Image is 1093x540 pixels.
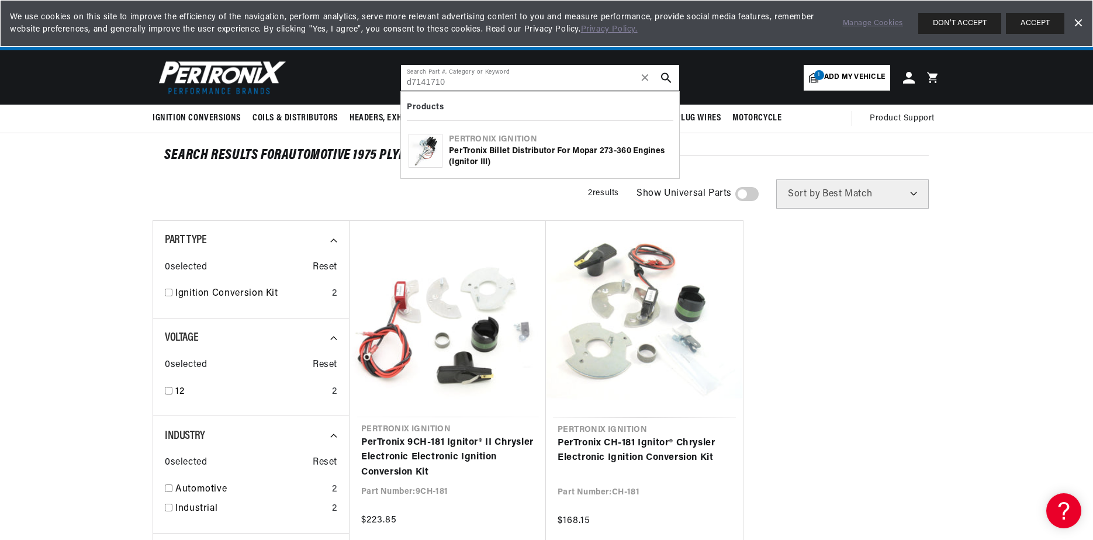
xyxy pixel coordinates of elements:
span: 0 selected [165,260,207,275]
span: 1 [814,70,824,80]
span: Show Universal Parts [637,186,732,202]
summary: Product Support [870,105,940,133]
span: Voltage [165,332,198,344]
a: Manage Cookies [843,18,903,30]
a: PerTronix 9CH-181 Ignitor® II Chrysler Electronic Electronic Ignition Conversion Kit [361,435,534,480]
span: Industry [165,430,205,442]
img: PerTronix Billet Distributor for Mopar 273-360 Engines (Ignitor III) [409,134,442,167]
div: 2 [332,501,337,517]
summary: Headers, Exhausts & Components [344,105,492,132]
a: Industrial [175,501,327,517]
span: Reset [313,260,337,275]
span: We use cookies on this site to improve the efficiency of the navigation, perform analytics, serve... [10,11,826,36]
a: PerTronix CH-181 Ignitor® Chrysler Electronic Ignition Conversion Kit [558,436,731,466]
span: 2 results [588,189,619,198]
a: 12 [175,385,327,400]
span: Reset [313,358,337,373]
summary: Spark Plug Wires [644,105,727,132]
button: ACCEPT [1006,13,1064,34]
a: Ignition Conversion Kit [175,286,327,302]
div: SEARCH RESULTS FOR Automotive 1975 Plymouth Valiant 360cid / 5.9L [164,150,929,161]
span: Coils & Distributors [253,112,338,124]
span: Part Type [165,234,206,246]
span: 0 selected [165,455,207,470]
summary: Ignition Conversions [153,105,247,132]
span: Headers, Exhausts & Components [350,112,486,124]
div: 2 [332,385,337,400]
summary: Motorcycle [727,105,787,132]
a: 1Add my vehicle [804,65,890,91]
div: 2 [332,482,337,497]
span: Product Support [870,112,935,125]
span: Motorcycle [732,112,781,124]
span: Add my vehicle [824,72,885,83]
b: Products [407,103,444,112]
span: Ignition Conversions [153,112,241,124]
a: Privacy Policy. [581,25,638,34]
a: Automotive [175,482,327,497]
input: Search Part #, Category or Keyword [401,65,679,91]
div: Pertronix Ignition [449,134,672,146]
a: Dismiss Banner [1069,15,1087,32]
span: 0 selected [165,358,207,373]
button: DON'T ACCEPT [918,13,1001,34]
span: Reset [313,455,337,470]
summary: Coils & Distributors [247,105,344,132]
span: Sort by [788,189,820,199]
div: 2 [332,286,337,302]
span: Spark Plug Wires [650,112,721,124]
div: PerTronix Billet Distributor for Mopar 273-360 Engines (Ignitor III) [449,146,672,168]
img: Pertronix [153,57,287,98]
button: search button [653,65,679,91]
select: Sort by [776,179,929,209]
